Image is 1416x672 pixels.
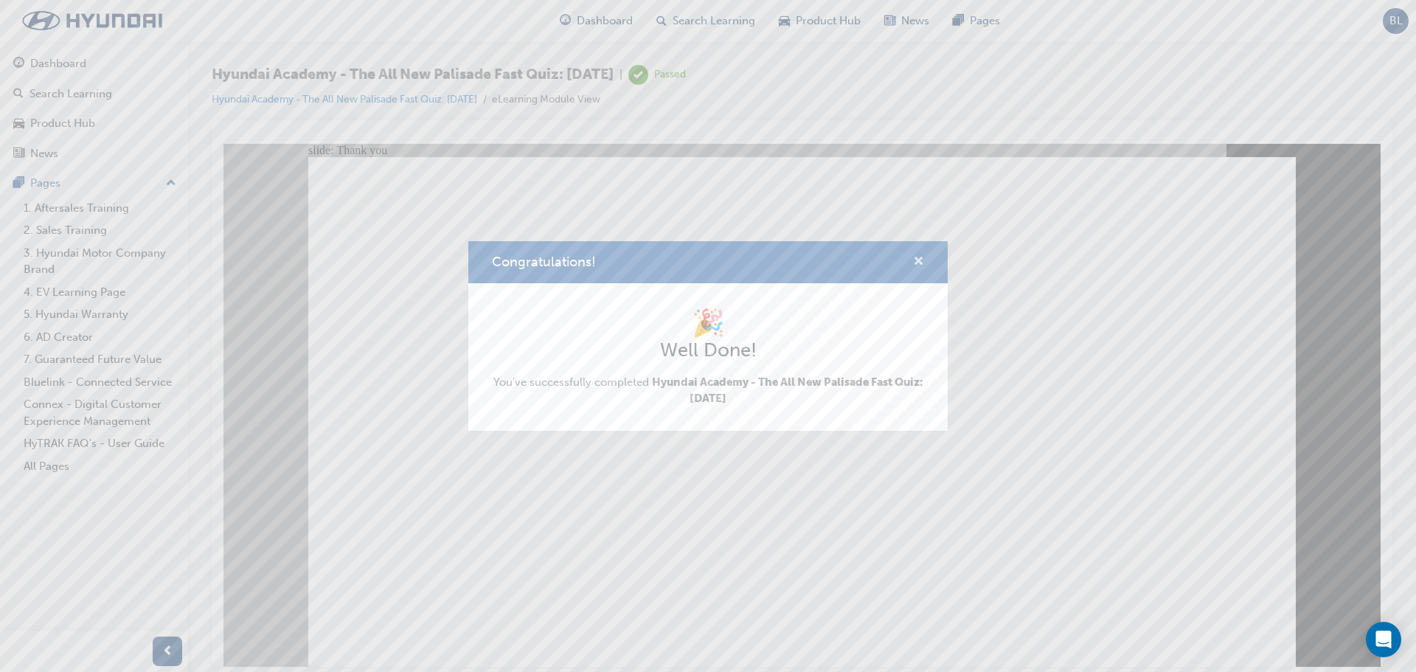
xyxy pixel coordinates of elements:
[913,253,924,271] button: cross-icon
[913,256,924,269] span: cross-icon
[492,254,596,270] span: Congratulations!
[468,241,948,431] div: Congratulations!
[652,375,923,406] span: Hyundai Academy - The All New Palisade Fast Quiz: [DATE]
[492,307,924,339] h1: 🎉
[1366,622,1401,657] div: Open Intercom Messenger
[492,374,924,407] span: You've successfully completed
[492,339,924,362] h2: Well Done!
